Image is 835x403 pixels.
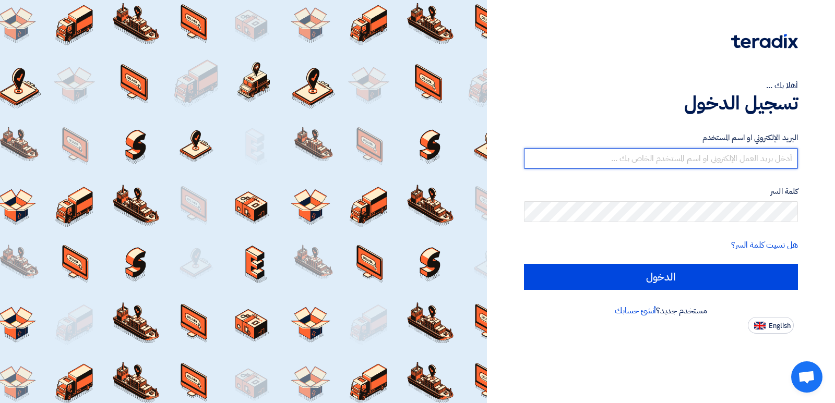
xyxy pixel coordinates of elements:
[731,34,798,48] img: Teradix logo
[524,304,798,317] div: مستخدم جديد؟
[615,304,656,317] a: أنشئ حسابك
[524,79,798,92] div: أهلا بك ...
[754,322,766,329] img: en-US.png
[748,317,794,334] button: English
[731,239,798,251] a: هل نسيت كلمة السر؟
[524,186,798,198] label: كلمة السر
[524,264,798,290] input: الدخول
[791,361,822,393] div: Open chat
[524,132,798,144] label: البريد الإلكتروني او اسم المستخدم
[769,322,791,329] span: English
[524,92,798,115] h1: تسجيل الدخول
[524,148,798,169] input: أدخل بريد العمل الإلكتروني او اسم المستخدم الخاص بك ...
